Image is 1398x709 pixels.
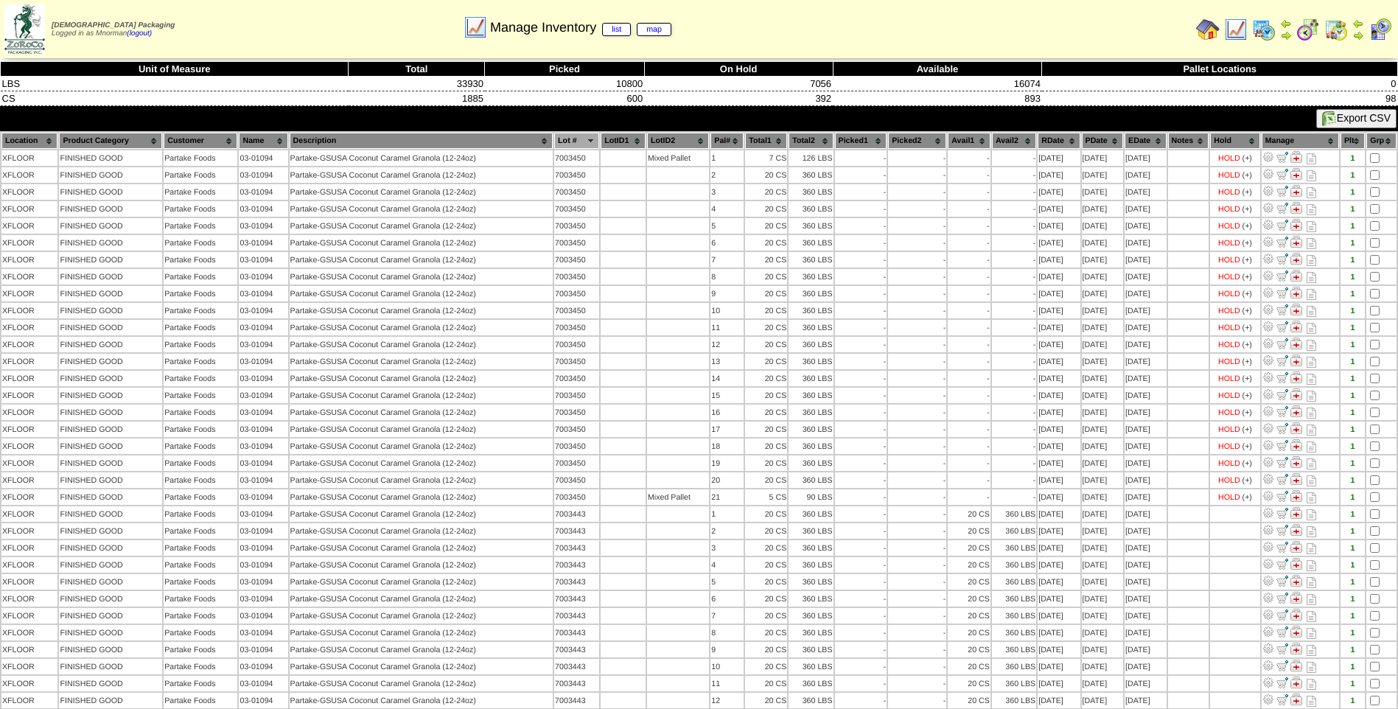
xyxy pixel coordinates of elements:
td: Partake Foods [164,252,237,268]
th: Avail2 [992,133,1036,149]
img: Adjust [1262,354,1274,366]
td: - [888,167,946,183]
td: Partake-GSUSA Coconut Caramel Granola (12-24oz) [290,252,553,268]
th: On Hold [644,62,833,77]
td: XFLOOR [1,167,57,183]
img: Adjust [1262,168,1274,180]
th: Pallet Locations [1042,62,1398,77]
span: [DEMOGRAPHIC_DATA] Packaging [52,21,175,29]
img: Adjust [1262,321,1274,332]
td: 0 [1042,77,1398,91]
img: Adjust [1262,660,1274,671]
img: arrowleft.gif [1280,18,1292,29]
img: home.gif [1196,18,1220,41]
td: [DATE] [1038,167,1080,183]
img: Adjust [1262,219,1274,231]
td: Partake Foods [164,167,237,183]
img: zoroco-logo-small.webp [4,4,45,54]
td: - [835,235,887,251]
img: Move [1276,354,1288,366]
td: 360 LBS [789,184,833,200]
img: Adjust [1262,338,1274,349]
td: - [948,235,990,251]
img: Manage Hold [1290,677,1302,688]
img: Manage Hold [1290,524,1302,536]
td: 20 CS [745,218,787,234]
td: [DATE] [1125,201,1167,217]
img: Move [1276,321,1288,332]
td: Partake Foods [164,218,237,234]
i: Note [1307,170,1316,181]
img: Adjust [1262,439,1274,451]
td: 03-01094 [239,201,287,217]
td: [DATE] [1125,235,1167,251]
img: Manage Hold [1290,660,1302,671]
td: LBS [1,77,349,91]
td: - [835,201,887,217]
th: Manage [1262,133,1339,149]
i: Note [1307,238,1316,249]
td: 4 [710,201,744,217]
td: [DATE] [1038,252,1080,268]
div: HOLD [1218,256,1240,265]
img: Manage Hold [1290,575,1302,587]
td: FINISHED GOOD [59,201,162,217]
td: [DATE] [1125,167,1167,183]
img: Adjust [1262,524,1274,536]
img: Move [1276,219,1288,231]
img: Adjust [1262,151,1274,163]
div: (+) [1243,171,1252,180]
img: line_graph.gif [1224,18,1248,41]
i: Note [1307,255,1316,266]
td: [DATE] [1082,184,1124,200]
th: Notes [1168,133,1209,149]
th: Total [349,62,485,77]
img: Manage Hold [1290,388,1302,400]
td: XFLOOR [1,184,57,200]
td: 20 CS [745,252,787,268]
th: PDate [1082,133,1124,149]
td: - [948,201,990,217]
td: Partake-GSUSA Coconut Caramel Granola (12-24oz) [290,167,553,183]
img: Adjust [1262,490,1274,502]
th: Total2 [789,133,833,149]
img: Manage Hold [1290,694,1302,705]
th: Picked1 [835,133,887,149]
i: Note [1307,153,1316,164]
i: Note [1307,187,1316,198]
img: Adjust [1262,236,1274,248]
img: Move [1276,609,1288,621]
td: 3 [710,184,744,200]
div: 1 [1341,222,1364,231]
img: calendarprod.gif [1252,18,1276,41]
img: line_graph.gif [464,15,487,39]
img: Adjust [1262,541,1274,553]
i: Note [1307,204,1316,215]
th: LotID1 [601,133,646,149]
td: 20 CS [745,184,787,200]
div: HOLD [1218,171,1240,180]
img: Adjust [1262,253,1274,265]
img: Move [1276,405,1288,417]
img: Adjust [1262,609,1274,621]
td: - [948,150,990,166]
td: FINISHED GOOD [59,167,162,183]
img: Manage Hold [1290,321,1302,332]
td: Partake-GSUSA Coconut Caramel Granola (12-24oz) [290,184,553,200]
th: LotID2 [647,133,709,149]
td: [DATE] [1082,167,1124,183]
th: Unit of Measure [1,62,349,77]
td: - [992,252,1036,268]
td: 7003450 [554,218,599,234]
td: 360 LBS [789,167,833,183]
td: Partake-GSUSA Coconut Caramel Granola (12-24oz) [290,218,553,234]
td: CS [1,91,349,106]
img: Adjust [1262,558,1274,570]
div: HOLD [1218,154,1240,163]
th: Customer [164,133,237,149]
td: FINISHED GOOD [59,218,162,234]
a: (logout) [127,29,152,38]
img: Manage Hold [1290,490,1302,502]
img: arrowleft.gif [1352,18,1364,29]
img: Move [1276,490,1288,502]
